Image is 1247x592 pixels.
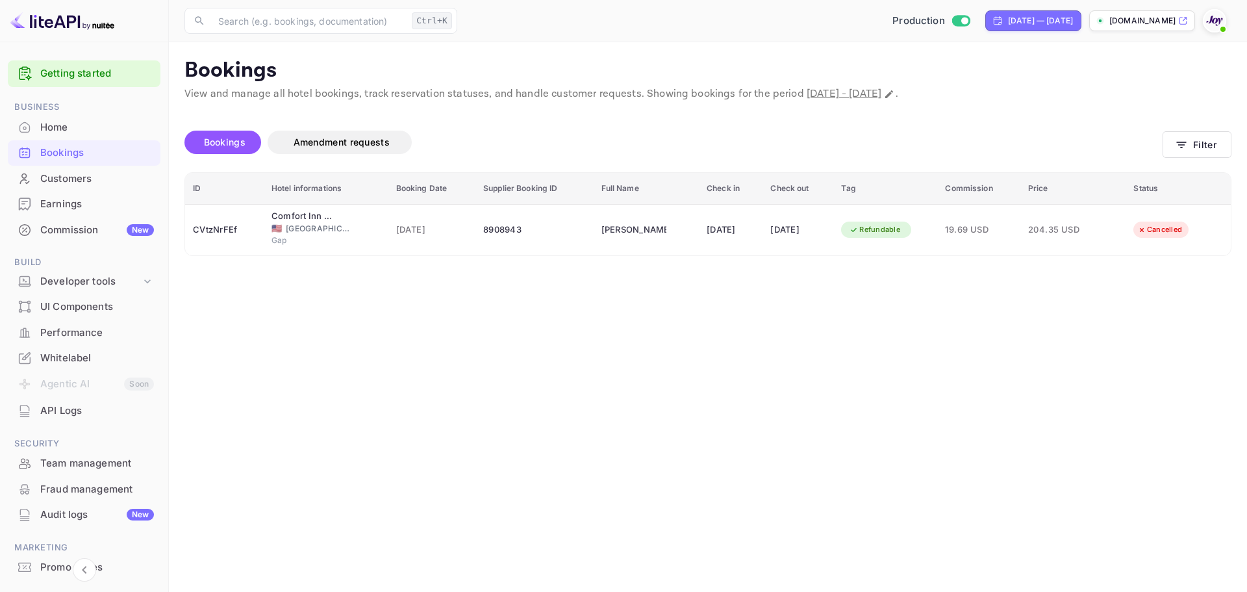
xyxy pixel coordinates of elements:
[8,555,160,579] a: Promo codes
[193,220,256,240] div: CVtzNrFEf
[1163,131,1231,158] button: Filter
[40,66,154,81] a: Getting started
[887,14,975,29] div: Switch to Sandbox mode
[8,115,160,139] a: Home
[1008,15,1073,27] div: [DATE] — [DATE]
[1129,222,1190,238] div: Cancelled
[8,60,160,87] div: Getting started
[8,192,160,217] div: Earnings
[8,477,160,502] div: Fraud management
[40,508,154,522] div: Audit logs
[40,326,154,341] div: Performance
[40,560,154,575] div: Promo codes
[185,173,1231,255] table: booking table
[388,173,475,205] th: Booking Date
[8,346,160,371] div: Whitelabel
[271,210,336,223] div: Comfort Inn & Suites
[8,398,160,422] a: API Logs
[8,140,160,164] a: Bookings
[8,437,160,451] span: Security
[475,173,594,205] th: Supplier Booking ID
[892,14,945,29] span: Production
[1020,173,1126,205] th: Price
[40,300,154,315] div: UI Components
[40,274,141,289] div: Developer tools
[40,482,154,497] div: Fraud management
[396,223,468,237] span: [DATE]
[937,173,1020,205] th: Commission
[286,223,351,235] span: [GEOGRAPHIC_DATA]
[184,58,1231,84] p: Bookings
[707,220,755,240] div: [DATE]
[833,173,937,205] th: Tag
[40,172,154,187] div: Customers
[8,320,160,346] div: Performance
[601,220,666,240] div: Lisa Mayer Capiro
[8,346,160,370] a: Whitelabel
[10,10,114,31] img: LiteAPI logo
[184,131,1163,154] div: account-settings tabs
[1126,173,1231,205] th: Status
[8,451,160,475] a: Team management
[8,320,160,344] a: Performance
[210,8,407,34] input: Search (e.g. bookings, documentation)
[594,173,699,205] th: Full Name
[8,270,160,293] div: Developer tools
[294,136,390,148] span: Amendment requests
[945,223,1013,237] span: 19.69 USD
[40,197,154,212] div: Earnings
[762,173,833,205] th: Check out
[8,502,160,526] a: Audit logsNew
[8,140,160,166] div: Bookings
[8,555,160,580] div: Promo codes
[204,136,246,148] span: Bookings
[40,223,154,238] div: Commission
[8,100,160,114] span: Business
[264,173,388,205] th: Hotel informations
[8,294,160,320] div: UI Components
[1109,15,1176,27] p: [DOMAIN_NAME]
[8,451,160,476] div: Team management
[8,192,160,216] a: Earnings
[40,351,154,366] div: Whitelabel
[8,477,160,501] a: Fraud management
[40,146,154,161] div: Bookings
[841,222,909,238] div: Refundable
[8,166,160,190] a: Customers
[40,456,154,471] div: Team management
[184,86,1231,102] p: View and manage all hotel bookings, track reservation statuses, and handle customer requests. Sho...
[8,541,160,555] span: Marketing
[699,173,762,205] th: Check in
[8,218,160,242] a: CommissionNew
[271,235,336,246] span: Gap
[8,218,160,243] div: CommissionNew
[40,120,154,135] div: Home
[483,220,586,240] div: 8908943
[8,398,160,424] div: API Logs
[8,255,160,270] span: Build
[127,224,154,236] div: New
[185,173,264,205] th: ID
[8,502,160,528] div: Audit logsNew
[807,87,881,101] span: [DATE] - [DATE]
[1204,10,1225,31] img: With Joy
[271,224,282,233] span: United States of America
[8,166,160,192] div: Customers
[770,220,825,240] div: [DATE]
[883,88,896,101] button: Change date range
[8,294,160,318] a: UI Components
[8,115,160,140] div: Home
[40,404,154,418] div: API Logs
[412,12,452,29] div: Ctrl+K
[127,509,154,521] div: New
[1028,223,1093,237] span: 204.35 USD
[73,558,96,582] button: Collapse navigation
